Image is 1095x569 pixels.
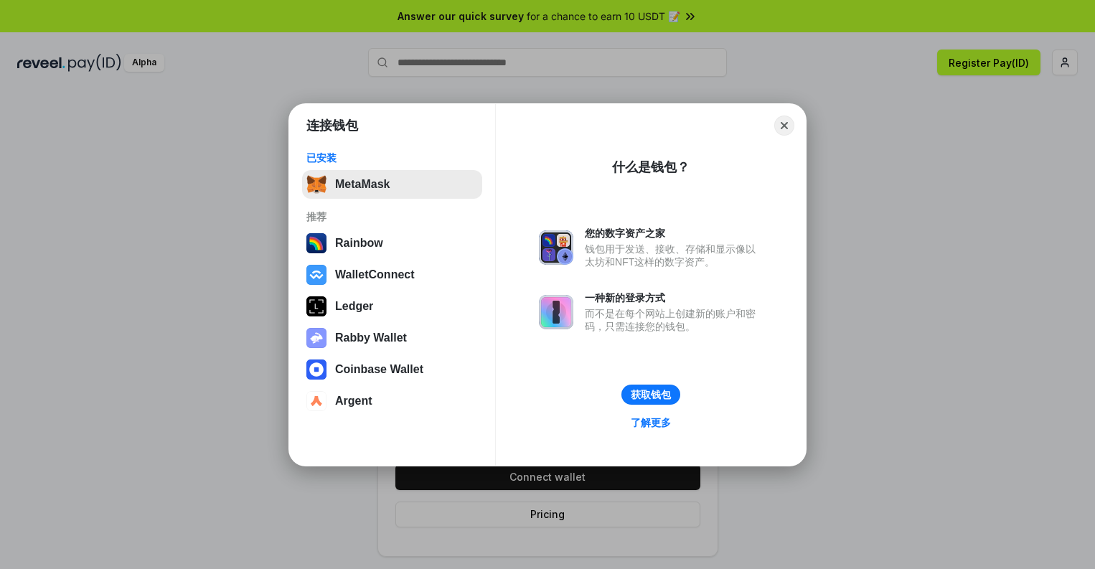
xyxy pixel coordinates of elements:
div: Rainbow [335,237,383,250]
button: WalletConnect [302,260,482,289]
img: svg+xml,%3Csvg%20xmlns%3D%22http%3A%2F%2Fwww.w3.org%2F2000%2Fsvg%22%20fill%3D%22none%22%20viewBox... [539,230,573,265]
h1: 连接钱包 [306,117,358,134]
img: svg+xml,%3Csvg%20xmlns%3D%22http%3A%2F%2Fwww.w3.org%2F2000%2Fsvg%22%20width%3D%2228%22%20height%3... [306,296,326,316]
div: Rabby Wallet [335,331,407,344]
div: 获取钱包 [631,388,671,401]
button: Close [774,116,794,136]
button: Ledger [302,292,482,321]
img: svg+xml,%3Csvg%20width%3D%2228%22%20height%3D%2228%22%20viewBox%3D%220%200%2028%2028%22%20fill%3D... [306,391,326,411]
div: Coinbase Wallet [335,363,423,376]
button: Rainbow [302,229,482,258]
button: Coinbase Wallet [302,355,482,384]
div: 您的数字资产之家 [585,227,763,240]
button: 获取钱包 [621,385,680,405]
button: Argent [302,387,482,415]
div: 什么是钱包？ [612,159,690,176]
div: 而不是在每个网站上创建新的账户和密码，只需连接您的钱包。 [585,307,763,333]
img: svg+xml,%3Csvg%20xmlns%3D%22http%3A%2F%2Fwww.w3.org%2F2000%2Fsvg%22%20fill%3D%22none%22%20viewBox... [306,328,326,348]
button: MetaMask [302,170,482,199]
div: 推荐 [306,210,478,223]
div: MetaMask [335,178,390,191]
div: 钱包用于发送、接收、存储和显示像以太坊和NFT这样的数字资产。 [585,243,763,268]
div: Ledger [335,300,373,313]
img: svg+xml,%3Csvg%20width%3D%2228%22%20height%3D%2228%22%20viewBox%3D%220%200%2028%2028%22%20fill%3D... [306,265,326,285]
div: 已安装 [306,151,478,164]
button: Rabby Wallet [302,324,482,352]
img: svg+xml,%3Csvg%20fill%3D%22none%22%20height%3D%2233%22%20viewBox%3D%220%200%2035%2033%22%20width%... [306,174,326,194]
img: svg+xml,%3Csvg%20xmlns%3D%22http%3A%2F%2Fwww.w3.org%2F2000%2Fsvg%22%20fill%3D%22none%22%20viewBox... [539,295,573,329]
div: Argent [335,395,372,408]
div: 一种新的登录方式 [585,291,763,304]
a: 了解更多 [622,413,680,432]
div: WalletConnect [335,268,415,281]
img: svg+xml,%3Csvg%20width%3D%22120%22%20height%3D%22120%22%20viewBox%3D%220%200%20120%20120%22%20fil... [306,233,326,253]
img: svg+xml,%3Csvg%20width%3D%2228%22%20height%3D%2228%22%20viewBox%3D%220%200%2028%2028%22%20fill%3D... [306,359,326,380]
div: 了解更多 [631,416,671,429]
